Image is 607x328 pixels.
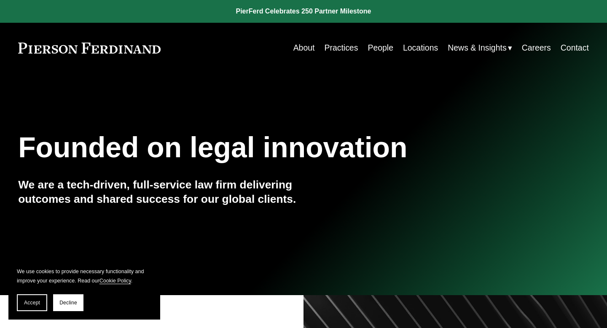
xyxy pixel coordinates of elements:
a: Contact [561,40,589,56]
a: Practices [324,40,358,56]
a: About [293,40,315,56]
h4: We are a tech-driven, full-service law firm delivering outcomes and shared success for our global... [18,178,303,206]
a: folder dropdown [448,40,512,56]
button: Decline [53,294,83,311]
a: Locations [403,40,438,56]
span: News & Insights [448,40,506,55]
span: Accept [24,300,40,306]
button: Accept [17,294,47,311]
a: Cookie Policy [99,278,131,284]
span: Decline [59,300,77,306]
a: People [368,40,393,56]
section: Cookie banner [8,258,160,320]
a: Careers [522,40,551,56]
p: We use cookies to provide necessary functionality and improve your experience. Read our . [17,267,152,286]
h1: Founded on legal innovation [18,131,494,164]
